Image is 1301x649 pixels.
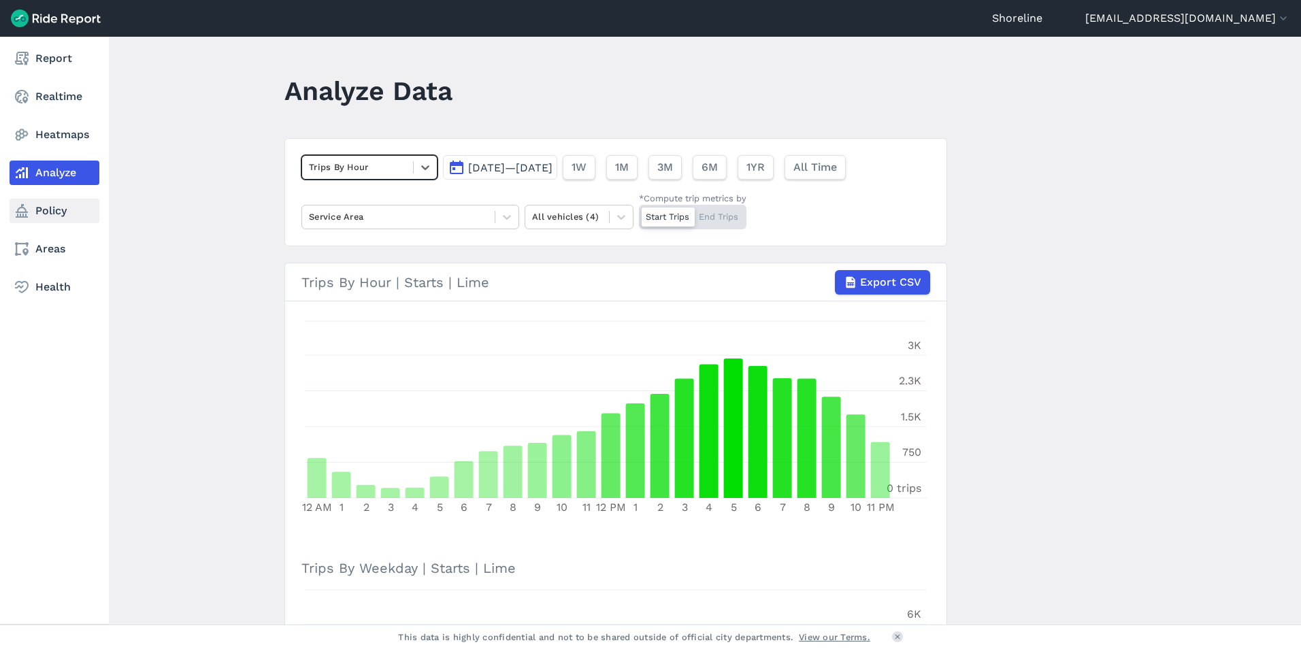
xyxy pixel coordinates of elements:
[412,501,418,514] tspan: 4
[828,501,835,514] tspan: 9
[563,155,595,180] button: 1W
[799,631,870,644] a: View our Terms.
[785,155,846,180] button: All Time
[908,339,921,352] tspan: 3K
[657,501,663,514] tspan: 2
[793,159,837,176] span: All Time
[510,501,516,514] tspan: 8
[437,501,443,514] tspan: 5
[10,161,99,185] a: Analyze
[284,72,452,110] h1: Analyze Data
[10,237,99,261] a: Areas
[615,159,629,176] span: 1M
[738,155,774,180] button: 1YR
[860,274,921,290] span: Export CSV
[780,501,786,514] tspan: 7
[301,270,930,295] div: Trips By Hour | Starts | Lime
[301,549,930,586] h3: Trips By Weekday | Starts | Lime
[755,501,761,514] tspan: 6
[606,155,638,180] button: 1M
[706,501,712,514] tspan: 4
[572,159,587,176] span: 1W
[596,501,626,514] tspan: 12 PM
[887,482,921,495] tspan: 0 trips
[693,155,727,180] button: 6M
[363,501,369,514] tspan: 2
[902,446,921,459] tspan: 750
[899,374,921,387] tspan: 2.3K
[486,501,492,514] tspan: 7
[534,501,541,514] tspan: 9
[388,501,394,514] tspan: 3
[468,161,553,174] span: [DATE]—[DATE]
[461,501,467,514] tspan: 6
[10,46,99,71] a: Report
[901,410,921,423] tspan: 1.5K
[648,155,682,180] button: 3M
[702,159,718,176] span: 6M
[443,155,557,180] button: [DATE]—[DATE]
[682,501,688,514] tspan: 3
[11,10,101,27] img: Ride Report
[302,501,332,514] tspan: 12 AM
[639,192,746,205] div: *Compute trip metrics by
[557,501,567,514] tspan: 10
[907,608,921,620] tspan: 6K
[746,159,765,176] span: 1YR
[804,501,810,514] tspan: 8
[10,122,99,147] a: Heatmaps
[1085,10,1290,27] button: [EMAIL_ADDRESS][DOMAIN_NAME]
[867,501,895,514] tspan: 11 PM
[10,275,99,299] a: Health
[731,501,737,514] tspan: 5
[633,501,638,514] tspan: 1
[657,159,673,176] span: 3M
[582,501,591,514] tspan: 11
[340,501,344,514] tspan: 1
[992,10,1042,27] a: Shoreline
[835,270,930,295] button: Export CSV
[10,84,99,109] a: Realtime
[10,199,99,223] a: Policy
[851,501,861,514] tspan: 10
